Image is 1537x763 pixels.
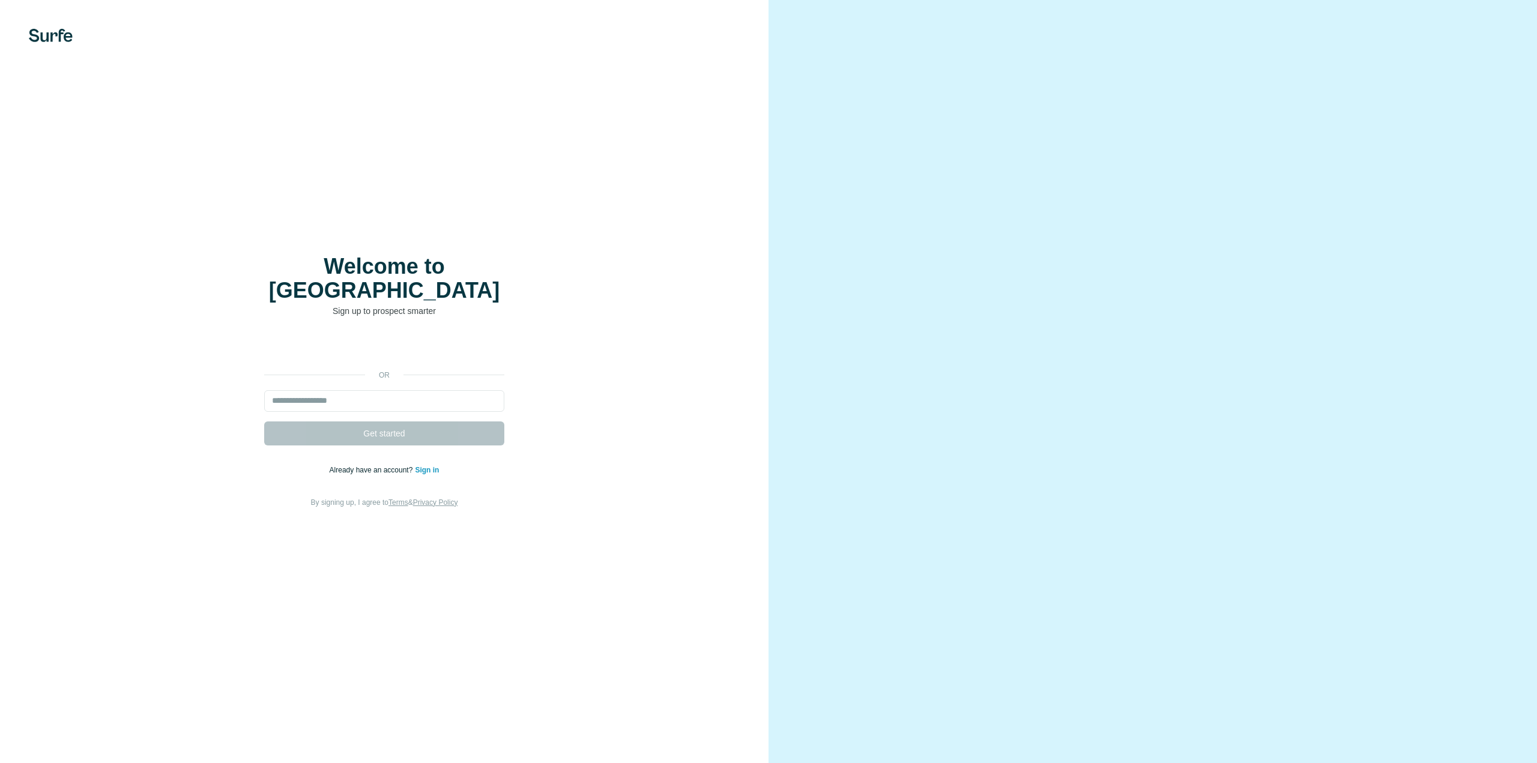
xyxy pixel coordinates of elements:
[388,498,408,507] a: Terms
[330,466,415,474] span: Already have an account?
[365,370,403,381] p: or
[311,498,458,507] span: By signing up, I agree to &
[258,335,510,361] iframe: Кнопка "Войти с аккаунтом Google"
[264,305,504,317] p: Sign up to prospect smarter
[29,29,73,42] img: Surfe's logo
[264,255,504,303] h1: Welcome to [GEOGRAPHIC_DATA]
[415,466,439,474] a: Sign in
[413,498,458,507] a: Privacy Policy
